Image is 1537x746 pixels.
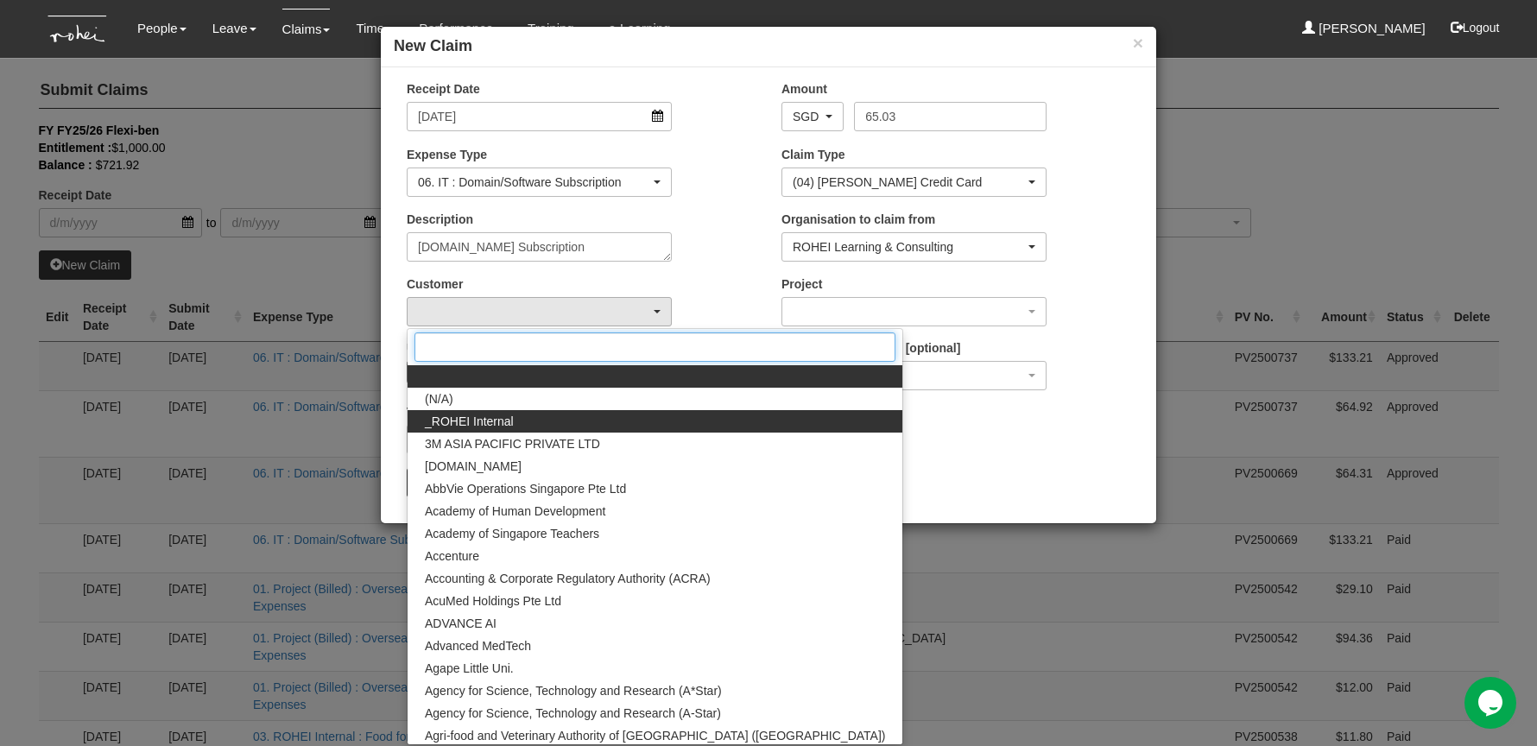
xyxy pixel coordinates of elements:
[407,102,672,131] input: d/m/yyyy
[425,458,522,475] span: [DOMAIN_NAME]
[793,174,1025,191] div: (04) [PERSON_NAME] Credit Card
[781,211,935,228] label: Organisation to claim from
[407,146,487,163] label: Expense Type
[407,168,672,197] button: 06. IT : Domain/Software Subscription
[425,682,722,699] span: Agency for Science, Technology and Research (A*Star)
[425,660,514,677] span: Agape Little Uni.
[781,168,1047,197] button: (04) Roy's Credit Card
[1133,34,1143,52] button: ×
[1464,677,1520,729] iframe: chat widget
[425,390,453,408] span: (N/A)
[418,174,650,191] div: 06. IT : Domain/Software Subscription
[414,332,895,362] input: Search
[407,80,480,98] label: Receipt Date
[781,232,1047,262] button: ROHEI Learning & Consulting
[425,413,514,430] span: _ROHEI Internal
[781,102,844,131] button: SGD
[781,146,845,163] label: Claim Type
[425,727,885,744] span: Agri-food and Veterinary Authority of [GEOGRAPHIC_DATA] ([GEOGRAPHIC_DATA])
[425,705,721,722] span: Agency for Science, Technology and Research (A-Star)
[407,275,463,293] label: Customer
[793,238,1025,256] div: ROHEI Learning & Consulting
[425,435,600,452] span: 3M ASIA PACIFIC PRIVATE LTD
[425,592,561,610] span: AcuMed Holdings Pte Ltd
[781,275,822,293] label: Project
[425,637,531,654] span: Advanced MedTech
[425,547,479,565] span: Accenture
[793,108,822,125] div: SGD
[425,570,711,587] span: Accounting & Corporate Regulatory Authority (ACRA)
[407,211,473,228] label: Description
[425,480,626,497] span: AbbVie Operations Singapore Pte Ltd
[425,503,605,520] span: Academy of Human Development
[425,525,599,542] span: Academy of Singapore Teachers
[781,80,827,98] label: Amount
[394,37,472,54] b: New Claim
[425,615,497,632] span: ADVANCE AI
